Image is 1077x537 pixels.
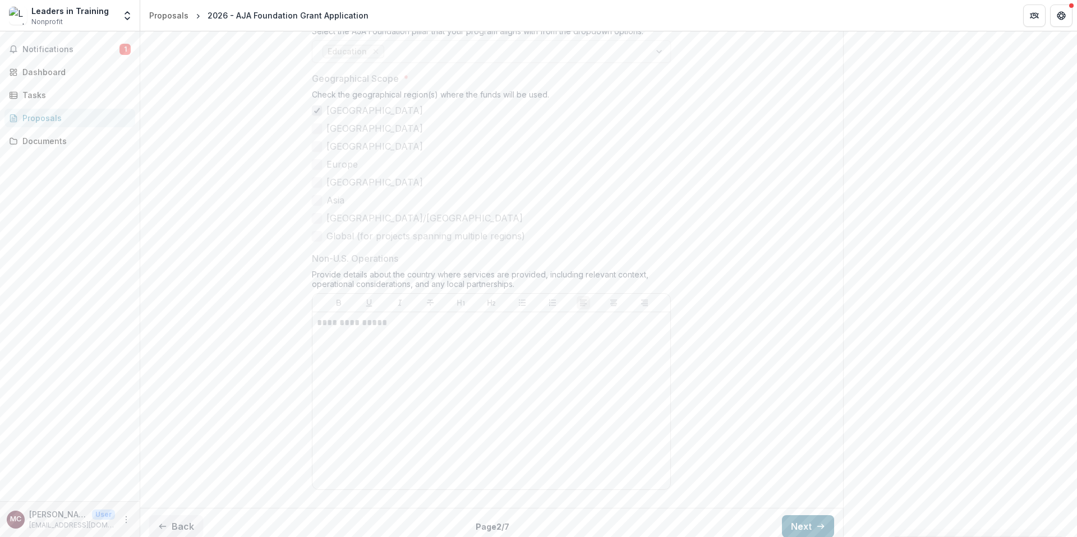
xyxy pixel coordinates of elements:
span: [GEOGRAPHIC_DATA] [326,104,423,117]
span: [GEOGRAPHIC_DATA] [326,122,423,135]
div: Select the AJA Foundation pillar that your program aligns with from the dropdown options: [312,26,671,40]
span: [GEOGRAPHIC_DATA] [326,175,423,189]
span: Notifications [22,45,119,54]
span: Asia [326,193,344,207]
p: [EMAIL_ADDRESS][DOMAIN_NAME] [29,520,115,530]
a: Tasks [4,86,135,104]
button: Strike [424,296,437,309]
button: Align Right [638,296,651,309]
div: 2026 - AJA Foundation Grant Application [208,10,369,21]
button: Align Left [577,296,590,309]
button: Ordered List [546,296,559,309]
div: Tasks [22,89,126,101]
button: Heading 2 [485,296,498,309]
button: Underline [362,296,376,309]
span: [GEOGRAPHIC_DATA]/[GEOGRAPHIC_DATA] [326,211,523,225]
button: Align Center [607,296,620,309]
button: Bold [332,296,346,309]
span: [GEOGRAPHIC_DATA] [326,140,423,153]
button: Open entity switcher [119,4,135,27]
button: Heading 1 [454,296,468,309]
nav: breadcrumb [145,7,373,24]
a: Dashboard [4,63,135,81]
div: Dashboard [22,66,126,78]
div: Check the geographical region(s) where the funds will be used. [312,90,671,104]
button: Get Help [1050,4,1073,27]
p: [PERSON_NAME] [29,508,88,520]
div: Documents [22,135,126,147]
button: Italicize [393,296,407,309]
div: Martha Castillo [10,516,21,523]
button: Partners [1023,4,1046,27]
div: Provide details about the country where services are provided, including relevant context, operat... [312,270,671,293]
p: User [92,510,115,520]
img: Leaders in Training [9,7,27,25]
p: Page 2 / 7 [476,521,509,533]
span: 1 [119,44,131,55]
button: Notifications1 [4,40,135,58]
div: Proposals [22,112,126,124]
span: Nonprofit [31,17,63,27]
a: Proposals [145,7,193,24]
button: Bullet List [516,296,529,309]
div: Leaders in Training [31,5,109,17]
span: Global (for projects spanning multiple regions) [326,229,525,243]
div: Proposals [149,10,188,21]
p: Non-U.S. Operations [312,252,398,265]
p: Geographical Scope [312,72,399,85]
a: Proposals [4,109,135,127]
button: More [119,513,133,526]
span: Europe [326,158,358,171]
a: Documents [4,132,135,150]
